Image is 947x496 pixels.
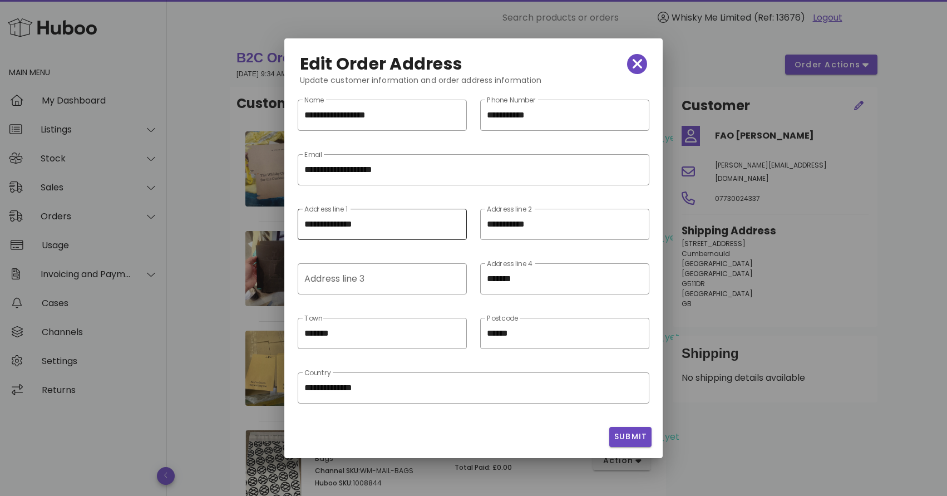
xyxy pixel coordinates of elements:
label: Phone Number [487,96,536,105]
span: Submit [614,431,648,443]
button: Submit [609,427,652,447]
label: Email [304,151,322,159]
label: Postcode [487,315,518,323]
label: Address line 2 [487,205,532,214]
label: Town [304,315,322,323]
h2: Edit Order Address [300,55,463,73]
label: Address line 4 [487,260,533,268]
label: Address line 1 [304,205,348,214]
label: Country [304,369,331,377]
div: Update customer information and order address information [291,74,657,95]
label: Name [304,96,324,105]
